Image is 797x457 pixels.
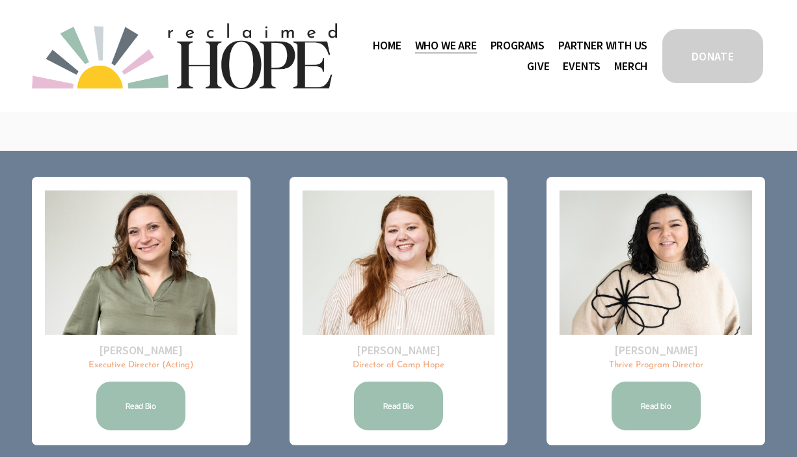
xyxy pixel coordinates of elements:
[560,343,751,358] h2: [PERSON_NAME]
[527,56,549,77] a: Give
[558,36,647,55] span: Partner With Us
[94,380,187,432] a: Read Bio
[614,56,647,77] a: Merch
[491,35,545,56] a: folder dropdown
[303,359,494,372] p: Director of Camp Hope
[660,27,765,85] a: DONATE
[373,35,401,56] a: Home
[491,36,545,55] span: Programs
[45,359,237,372] p: Executive Director (Acting)
[560,359,751,372] p: Thrive Program Director
[352,380,445,432] a: Read Bio
[415,35,477,56] a: folder dropdown
[558,35,647,56] a: folder dropdown
[45,343,237,358] h2: [PERSON_NAME]
[303,343,494,358] h2: [PERSON_NAME]
[610,380,703,432] a: Read bio
[32,23,337,89] img: Reclaimed Hope Initiative
[415,36,477,55] span: Who We Are
[563,56,601,77] a: Events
